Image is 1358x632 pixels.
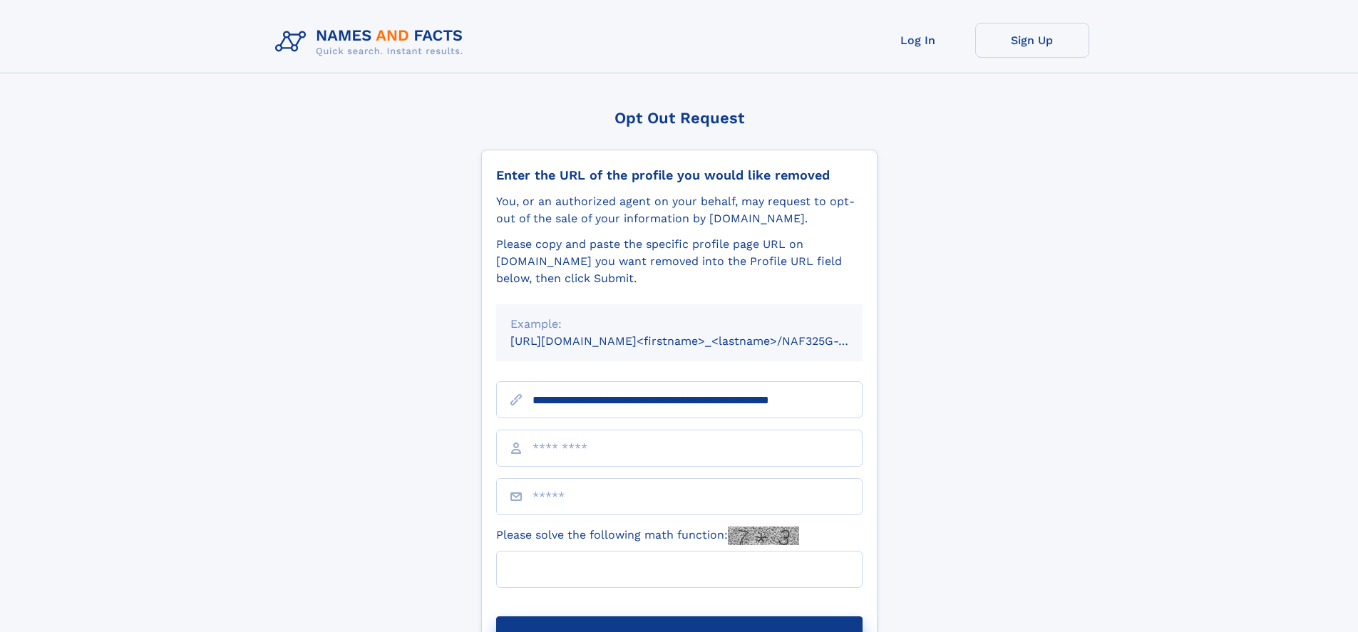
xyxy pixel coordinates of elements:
div: Enter the URL of the profile you would like removed [496,167,863,183]
a: Log In [861,23,975,58]
div: You, or an authorized agent on your behalf, may request to opt-out of the sale of your informatio... [496,193,863,227]
div: Opt Out Request [481,109,878,127]
div: Example: [510,316,848,333]
label: Please solve the following math function: [496,527,799,545]
a: Sign Up [975,23,1089,58]
small: [URL][DOMAIN_NAME]<firstname>_<lastname>/NAF325G-xxxxxxxx [510,334,890,348]
img: Logo Names and Facts [269,23,475,61]
div: Please copy and paste the specific profile page URL on [DOMAIN_NAME] you want removed into the Pr... [496,236,863,287]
